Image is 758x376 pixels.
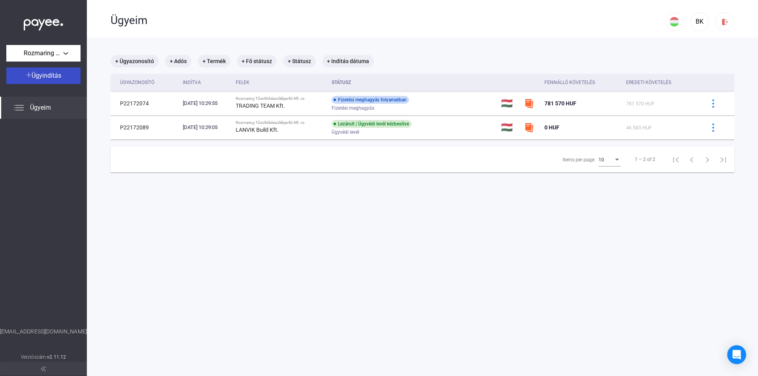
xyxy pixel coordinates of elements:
[236,78,325,87] div: Felek
[6,45,81,62] button: Rozmaring Tűzoltókészülékjavító Kft.
[670,17,679,26] img: HU
[14,103,24,112] img: list.svg
[236,96,325,101] div: Rozmaring Tűzoltókészülékjavító Kft. vs
[727,345,746,364] div: Open Intercom Messenger
[237,55,277,67] mat-chip: + Fő státusz
[563,155,595,165] div: Items per page:
[498,92,521,115] td: 🇭🇺
[120,78,176,87] div: Ügyazonosító
[332,103,374,113] span: Fizetési meghagyás
[705,119,721,136] button: more-blue
[626,101,655,107] span: 781 570 HUF
[524,99,534,108] img: szamlazzhu-mini
[524,123,534,132] img: szamlazzhu-mini
[183,123,229,131] div: [DATE] 10:29:05
[111,14,665,27] div: Ügyeim
[665,12,684,31] button: HU
[236,103,285,109] strong: TRADING TEAM Kft.
[498,116,521,139] td: 🇭🇺
[183,99,229,107] div: [DATE] 10:29:55
[599,157,604,163] span: 10
[544,124,559,131] span: 0 HUF
[322,55,374,67] mat-chip: + Indítás dátuma
[236,120,325,125] div: Rozmaring Tűzoltókészülékjavító Kft. vs
[47,354,66,360] strong: v2.11.12
[111,92,180,115] td: P22172074
[111,55,159,67] mat-chip: + Ügyazonosító
[332,127,359,137] span: Ügyvédi levél
[183,78,229,87] div: Indítva
[332,96,409,104] div: Fizetési meghagyás folyamatban
[6,67,81,84] button: Ügyindítás
[715,152,731,167] button: Last page
[183,78,201,87] div: Indítva
[544,100,576,107] span: 781 570 HUF
[700,152,715,167] button: Next page
[709,123,717,132] img: more-blue
[24,49,63,58] span: Rozmaring Tűzoltókészülékjavító Kft.
[626,78,695,87] div: Eredeti követelés
[26,72,32,78] img: plus-white.svg
[328,74,498,92] th: Státusz
[111,116,180,139] td: P22172089
[120,78,154,87] div: Ügyazonosító
[626,125,652,131] span: 46 583 HUF
[684,152,700,167] button: Previous page
[721,18,729,26] img: logout-red
[32,72,61,79] span: Ügyindítás
[30,103,51,112] span: Ügyeim
[715,12,734,31] button: logout-red
[165,55,191,67] mat-chip: + Adós
[705,95,721,112] button: more-blue
[668,152,684,167] button: First page
[693,17,706,26] div: BK
[599,155,621,164] mat-select: Items per page:
[236,127,279,133] strong: LANVIK Build Kft.
[709,99,717,108] img: more-blue
[626,78,671,87] div: Eredeti követelés
[283,55,316,67] mat-chip: + Státusz
[544,78,620,87] div: Fennálló követelés
[24,15,63,31] img: white-payee-white-dot.svg
[544,78,595,87] div: Fennálló követelés
[690,12,709,31] button: BK
[41,367,46,371] img: arrow-double-left-grey.svg
[635,155,655,164] div: 1 – 2 of 2
[198,55,231,67] mat-chip: + Termék
[332,120,411,128] div: Lezárult | Ügyvédi levél kézbesítve
[236,78,250,87] div: Felek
